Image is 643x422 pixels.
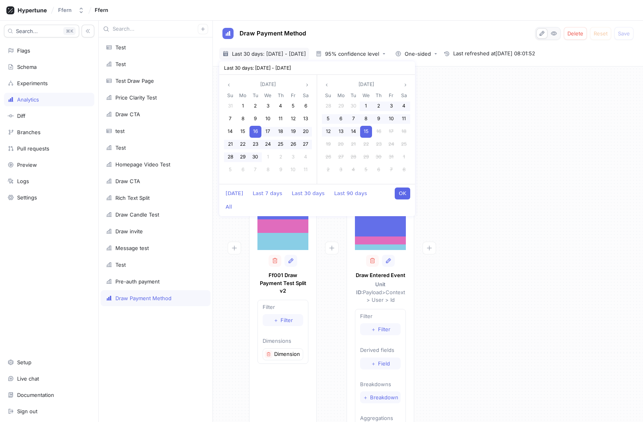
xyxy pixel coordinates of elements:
[397,164,410,176] div: 08 Nov 2025
[278,141,283,147] span: 25
[352,166,355,172] span: 4
[304,154,307,160] span: 4
[385,100,397,112] div: 3
[338,154,344,160] span: 27
[372,164,385,176] div: 06 Nov 2025
[376,128,381,134] span: 16
[401,141,407,147] span: 25
[303,141,308,147] span: 27
[222,201,236,213] button: All
[262,113,274,125] div: 10
[322,164,335,176] div: 02 Nov 2025
[275,151,286,163] div: 2
[249,100,261,112] div: 2
[365,103,367,109] span: 1
[224,151,236,163] div: 28
[385,164,397,176] div: 7
[58,7,72,14] div: Ffern
[335,126,347,138] div: 13
[299,100,312,113] div: 06 Sep 2025
[287,113,299,125] div: 12
[403,166,405,172] span: 8
[237,126,249,138] div: 15
[335,138,347,151] div: 20 Oct 2025
[262,125,275,138] div: 17 Sep 2025
[299,113,312,125] div: 13 Sep 2025
[242,115,244,121] span: 8
[299,125,312,138] div: 20 Sep 2025
[287,138,300,151] div: 26 Sep 2025
[267,154,269,160] span: 1
[397,138,410,151] div: 25 Oct 2025
[364,115,367,121] span: 8
[275,126,286,138] div: 18
[237,138,249,151] div: 22 Sep 2025
[373,164,385,176] div: 6
[237,151,249,164] div: 29 Sep 2025
[360,113,372,125] div: 8
[224,100,237,113] div: 31 Aug 2025
[347,164,360,176] div: 04 Nov 2025
[398,139,410,150] div: 25
[288,188,329,199] button: Last 30 days
[397,151,410,164] div: 01 Nov 2025
[249,113,261,125] div: 9
[322,151,335,164] div: 26 Oct 2025
[338,103,344,109] span: 29
[312,48,389,60] button: 95% confidence level
[402,115,406,121] span: 11
[322,125,335,138] div: 12 Oct 2025
[237,113,249,125] div: 8
[237,100,249,112] div: 1
[401,80,410,90] button: angle right
[351,154,356,160] span: 28
[287,113,300,125] div: 12 Sep 2025
[274,113,287,125] div: 11 Sep 2025
[300,139,312,150] div: 27
[376,154,382,160] span: 30
[322,113,334,125] div: 5
[335,151,347,163] div: 27
[240,128,245,134] span: 15
[335,100,347,112] div: 29
[373,100,385,112] div: 2
[249,164,262,176] div: 07 Oct 2025
[376,141,382,147] span: 23
[253,128,258,134] span: 16
[265,128,270,134] span: 17
[360,113,372,125] div: 08 Oct 2025
[228,103,233,109] span: 31
[262,164,274,176] div: 8
[594,31,608,36] span: Reset
[257,80,279,89] button: [DATE]
[224,125,237,138] div: 14 Sep 2025
[385,151,397,163] div: 31
[352,115,355,121] span: 7
[275,100,286,112] div: 4
[614,27,633,40] button: Save
[373,151,385,163] div: 30
[302,80,312,90] button: angle right
[373,126,385,138] div: 16
[287,164,299,176] div: 10
[618,31,630,36] span: Save
[360,138,372,151] div: 22 Oct 2025
[339,128,343,134] span: 13
[237,113,249,125] div: 08 Sep 2025
[237,125,249,138] div: 15 Sep 2025
[398,113,410,125] div: 11
[389,115,394,121] span: 10
[385,164,398,176] div: 07 Nov 2025
[274,151,287,164] div: 02 Oct 2025
[254,166,257,172] span: 7
[292,103,294,109] span: 5
[287,151,300,164] div: 03 Oct 2025
[291,128,296,134] span: 19
[385,125,398,138] div: 17 Oct 2025
[397,113,410,125] div: 11 Oct 2025
[267,103,269,109] span: 3
[385,139,397,150] div: 24
[290,166,296,172] span: 10
[324,82,329,87] svg: angle left
[398,151,410,163] div: 1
